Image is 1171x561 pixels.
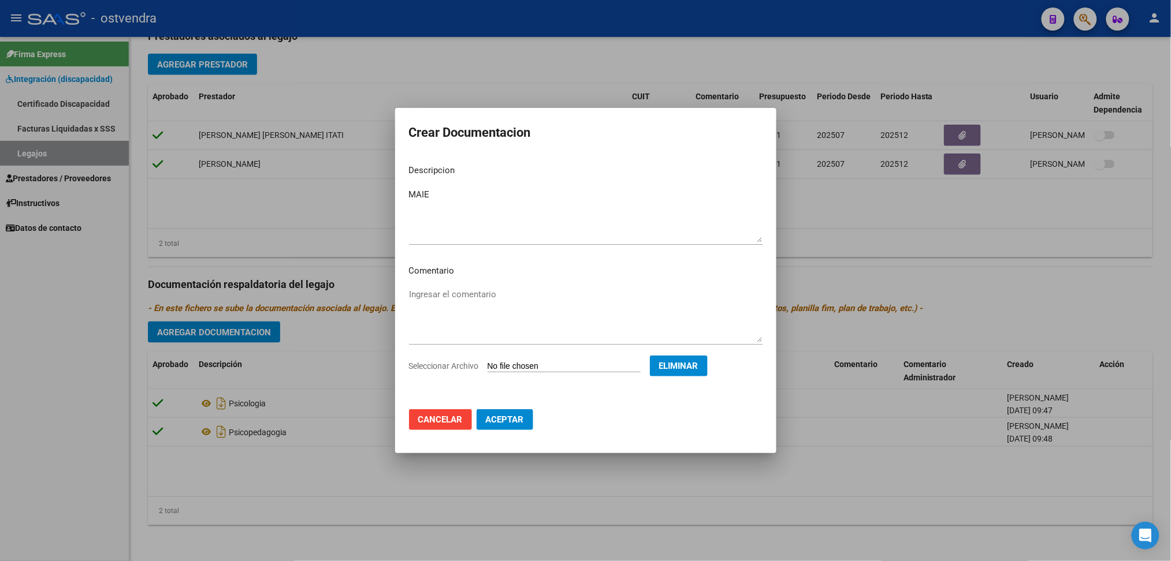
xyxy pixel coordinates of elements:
[486,414,524,425] span: Aceptar
[1132,522,1159,549] div: Open Intercom Messenger
[409,122,763,144] h2: Crear Documentacion
[409,361,479,371] span: Seleccionar Archivo
[409,264,763,278] p: Comentario
[477,409,533,430] button: Aceptar
[659,361,698,371] span: Eliminar
[409,164,763,177] p: Descripcion
[409,409,472,430] button: Cancelar
[418,414,463,425] span: Cancelar
[650,356,708,376] button: Eliminar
